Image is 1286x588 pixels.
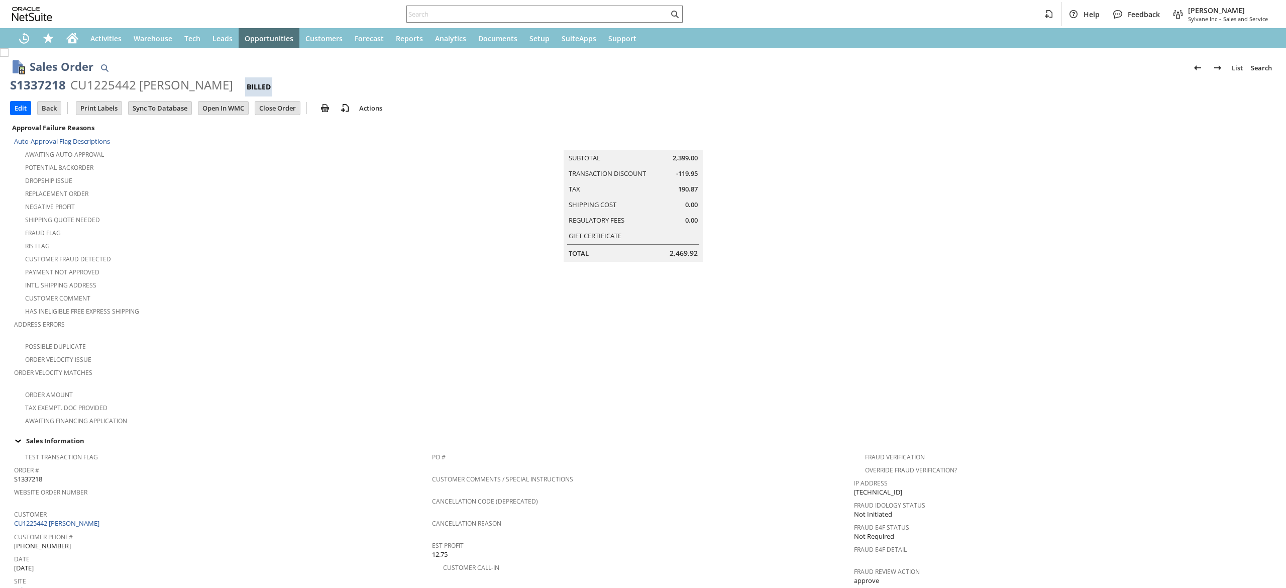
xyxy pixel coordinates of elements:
a: Documents [472,28,523,48]
span: Setup [529,34,550,43]
span: - [1219,15,1221,23]
span: S1337218 [14,474,42,484]
input: Back [38,102,61,115]
svg: Recent Records [18,32,30,44]
a: Dropship Issue [25,176,72,185]
div: Shortcuts [36,28,60,48]
span: Feedback [1128,10,1160,19]
a: Total [569,249,589,258]
span: Help [1084,10,1100,19]
span: 0.00 [685,200,698,210]
span: Warehouse [134,34,172,43]
a: Recent Records [12,28,36,48]
a: Cancellation Reason [432,519,501,528]
span: Not Required [854,532,894,541]
img: Quick Find [98,62,111,74]
a: Fraud Verification [865,453,925,461]
a: Order # [14,466,39,474]
a: Transaction Discount [569,169,646,178]
a: Est Profit [432,541,464,550]
a: Date [14,555,30,563]
a: RIS flag [25,242,50,250]
div: Billed [245,77,272,96]
a: Support [602,28,642,48]
input: Sync To Database [129,102,191,115]
span: Opportunities [245,34,293,43]
span: Leads [212,34,233,43]
a: Payment not approved [25,268,99,276]
a: Negative Profit [25,203,75,211]
a: Fraud Review Action [854,567,920,576]
a: Possible Duplicate [25,342,86,351]
a: Has Ineligible Free Express Shipping [25,307,139,316]
span: [PHONE_NUMBER] [14,541,71,551]
a: Customers [299,28,349,48]
svg: Home [66,32,78,44]
a: Shipping Quote Needed [25,216,100,224]
span: -119.95 [676,169,698,178]
a: Fraud E4F Status [854,523,909,532]
img: Previous [1192,62,1204,74]
a: Auto-Approval Flag Descriptions [14,137,110,146]
a: Leads [206,28,239,48]
a: Subtotal [569,153,600,162]
a: Tech [178,28,206,48]
a: Customer Call-in [443,563,499,572]
div: CU1225442 [PERSON_NAME] [70,77,233,93]
a: Activities [84,28,128,48]
span: SuiteApps [562,34,596,43]
a: Actions [355,104,386,113]
a: Warehouse [128,28,178,48]
a: Address Errors [14,320,65,329]
a: Customer Comments / Special Instructions [432,475,573,483]
span: Sales and Service [1223,15,1268,23]
a: Regulatory Fees [569,216,624,225]
td: Sales Information [10,434,1276,447]
caption: Summary [564,134,703,150]
a: List [1228,60,1247,76]
a: Order Amount [25,390,73,399]
span: Reports [396,34,423,43]
a: Tax [569,184,580,193]
a: PO # [432,453,446,461]
a: IP Address [854,479,888,487]
img: print.svg [319,102,331,114]
a: Website Order Number [14,488,87,497]
div: Approval Failure Reasons [10,121,428,134]
svg: logo [12,7,52,21]
a: Site [14,577,26,585]
div: Sales Information [10,434,1272,447]
span: 190.87 [678,184,698,194]
a: Potential Backorder [25,163,93,172]
a: Analytics [429,28,472,48]
a: Reports [390,28,429,48]
img: Next [1212,62,1224,74]
span: Documents [478,34,517,43]
span: approve [854,576,879,585]
a: Test Transaction Flag [25,453,98,461]
a: Order Velocity Matches [14,368,92,377]
span: 2,469.92 [670,248,698,258]
a: Intl. Shipping Address [25,281,96,289]
span: Activities [90,34,122,43]
input: Edit [11,102,31,115]
span: Tech [184,34,200,43]
a: Fraud E4F Detail [854,545,907,554]
a: Fraud Flag [25,229,61,237]
svg: Shortcuts [42,32,54,44]
span: [DATE] [14,563,34,573]
div: S1337218 [10,77,66,93]
span: [TECHNICAL_ID] [854,487,902,497]
span: Support [608,34,636,43]
span: Forecast [355,34,384,43]
span: [PERSON_NAME] [1188,6,1268,15]
a: Opportunities [239,28,299,48]
input: Print Labels [76,102,122,115]
input: Open In WMC [198,102,248,115]
input: Close Order [255,102,300,115]
a: Customer Comment [25,294,90,303]
span: Not Initiated [854,510,892,519]
svg: Search [669,8,681,20]
a: Search [1247,60,1276,76]
a: Order Velocity Issue [25,355,91,364]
